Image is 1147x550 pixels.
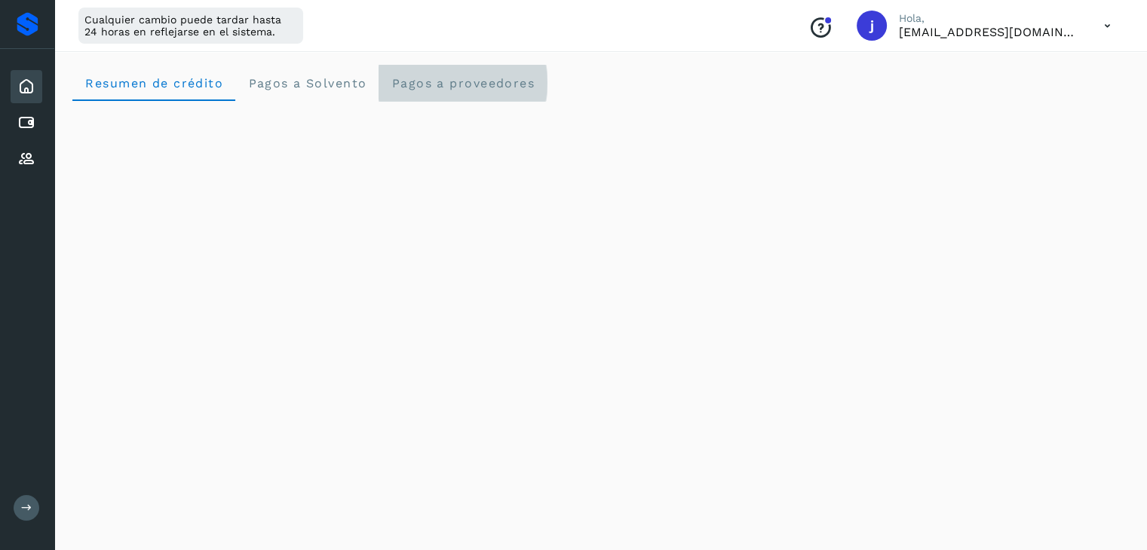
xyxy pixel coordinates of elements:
[247,76,366,90] span: Pagos a Solvento
[84,76,223,90] span: Resumen de crédito
[391,76,535,90] span: Pagos a proveedores
[899,25,1080,39] p: jrodriguez@kalapata.co
[78,8,303,44] div: Cualquier cambio puede tardar hasta 24 horas en reflejarse en el sistema.
[899,12,1080,25] p: Hola,
[11,142,42,176] div: Proveedores
[11,106,42,139] div: Cuentas por pagar
[11,70,42,103] div: Inicio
